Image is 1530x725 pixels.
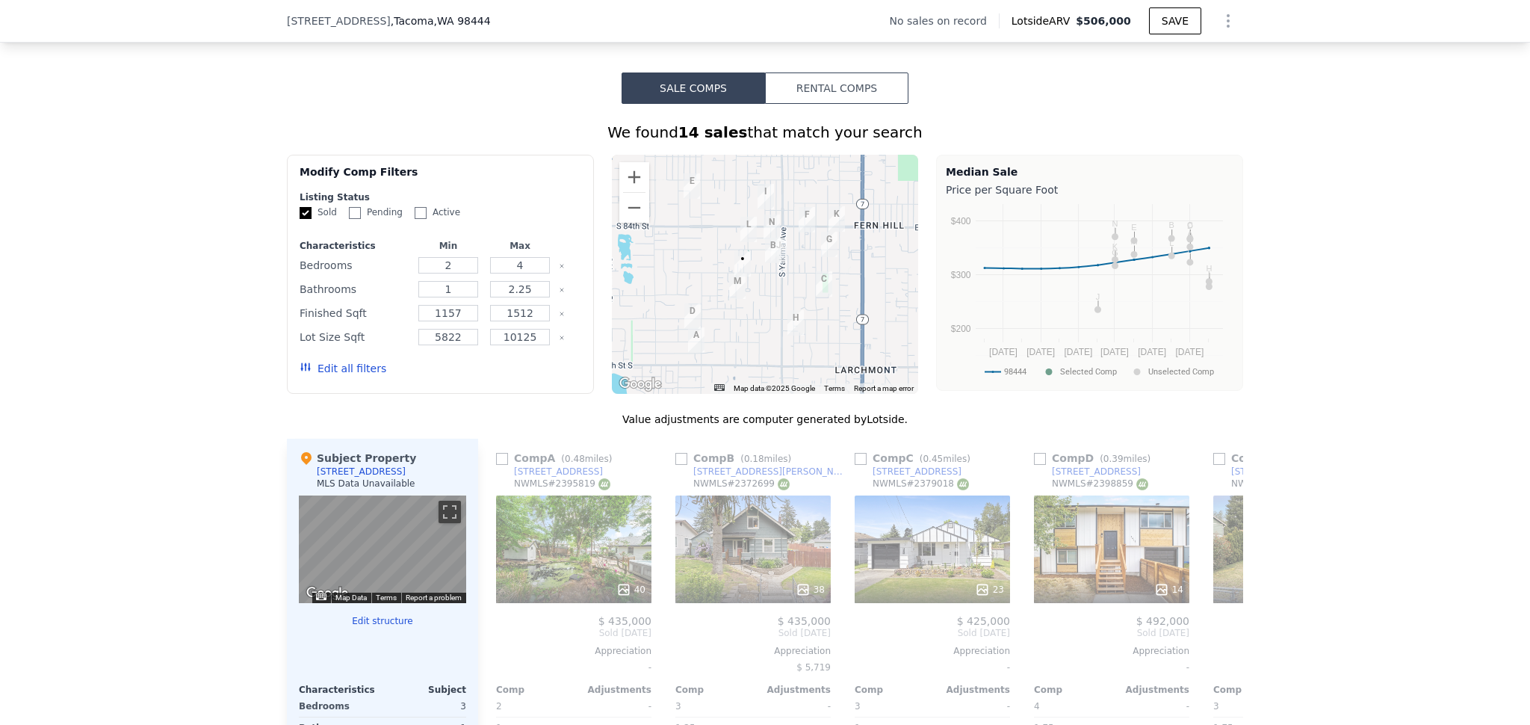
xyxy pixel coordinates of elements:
div: A chart. [946,200,1233,387]
text: Selected Comp [1060,367,1117,377]
img: Google [616,374,665,394]
div: 8624 Yakima Ave [770,238,787,263]
img: NWMLS Logo [1136,478,1148,490]
text: J [1096,292,1100,301]
span: $ 435,000 [598,615,651,627]
span: $ 435,000 [778,615,831,627]
div: 23 [975,582,1004,597]
button: Keyboard shortcuts [714,384,725,391]
div: NWMLS # 2395819 [514,478,610,490]
a: [STREET_ADDRESS][PERSON_NAME] [675,466,849,478]
span: 0.39 [1103,454,1124,464]
span: Sold [DATE] [855,627,1010,639]
a: Open this area in Google Maps (opens a new window) [616,374,665,394]
span: ( miles) [555,454,618,464]
text: F [1188,244,1193,253]
button: Clear [559,311,565,317]
div: We found that match your search [287,122,1243,143]
div: - [855,657,1010,678]
text: 98444 [1004,367,1026,377]
div: - [1115,696,1189,717]
div: [STREET_ADDRESS] [873,466,961,478]
div: 898 S 85th St [740,217,757,242]
text: [DATE] [1026,347,1055,357]
div: Lot Size Sqft [300,327,409,348]
a: Open this area in Google Maps (opens a new window) [303,584,352,603]
text: H [1206,264,1212,273]
div: Appreciation [675,645,831,657]
text: E [1131,223,1136,232]
div: Comp A [496,451,618,466]
span: $506,000 [1076,15,1131,27]
div: - [935,696,1010,717]
text: $400 [951,216,971,226]
input: Sold [300,207,312,219]
span: Sold [DATE] [675,627,831,639]
span: , Tacoma [391,13,491,28]
div: Comp B [675,451,797,466]
button: Clear [559,335,565,341]
button: Toggle fullscreen view [439,501,461,523]
label: Active [415,206,460,219]
div: Price per Square Foot [946,179,1233,200]
div: Appreciation [1213,645,1369,657]
div: 404 S 84th St [829,206,845,232]
button: Keyboard shortcuts [316,593,326,600]
div: Median Sale [946,164,1233,179]
a: [STREET_ADDRESS] [855,466,961,478]
div: 8407 S G St [799,207,815,232]
label: Sold [300,206,337,219]
div: Adjustments [1112,684,1189,696]
span: Sold [DATE] [496,627,651,639]
div: Max [487,240,553,252]
span: ( miles) [734,454,797,464]
div: Bedrooms [300,255,409,276]
div: Adjustments [932,684,1010,696]
div: - [496,657,651,678]
span: 3 [855,701,861,712]
span: ( miles) [1094,454,1156,464]
text: L [1169,238,1174,247]
div: 8425 S Thompson Ave [764,215,780,240]
a: [STREET_ADDRESS] [1034,466,1141,478]
text: M [1130,237,1137,246]
a: [STREET_ADDRESS][PERSON_NAME] [1213,466,1387,478]
div: 869 S 83rd St [758,184,774,209]
span: 3 [675,701,681,712]
div: Value adjustments are computer generated by Lotside . [287,412,1243,427]
div: Finished Sqft [300,303,409,324]
button: Edit structure [299,615,466,627]
text: $200 [951,324,971,334]
text: G [1112,248,1118,257]
span: Sold [DATE] [1034,627,1189,639]
span: ( miles) [914,454,976,464]
div: Subject [382,684,466,696]
text: K [1112,242,1118,251]
span: Lotside ARV [1012,13,1076,28]
span: 0.45 [923,454,943,464]
div: NWMLS # 2372699 [693,478,790,490]
a: Terms [376,593,397,602]
strong: 14 sales [678,123,748,141]
span: $ 5,719 [796,662,831,673]
button: Clear [559,263,565,269]
div: 9420 S Sheridan Ave [688,327,704,353]
span: Sold [DATE] [1213,627,1369,639]
div: MLS Data Unavailable [317,478,415,490]
span: , WA 98444 [434,15,491,27]
div: Comp [496,684,574,696]
div: Adjustments [574,684,651,696]
span: [STREET_ADDRESS] [287,13,391,28]
div: 505 S 90th St [816,271,832,297]
button: Edit all filters [300,361,386,376]
div: Min [415,240,481,252]
div: NWMLS # 2338593 [1231,478,1328,490]
div: Modify Comp Filters [300,164,581,191]
div: - [756,696,831,717]
div: Comp [1034,684,1112,696]
text: Unselected Comp [1148,367,1214,377]
div: Characteristics [300,240,409,252]
div: [STREET_ADDRESS] [514,466,603,478]
a: Report a problem [406,593,462,602]
span: 2 [496,701,502,712]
